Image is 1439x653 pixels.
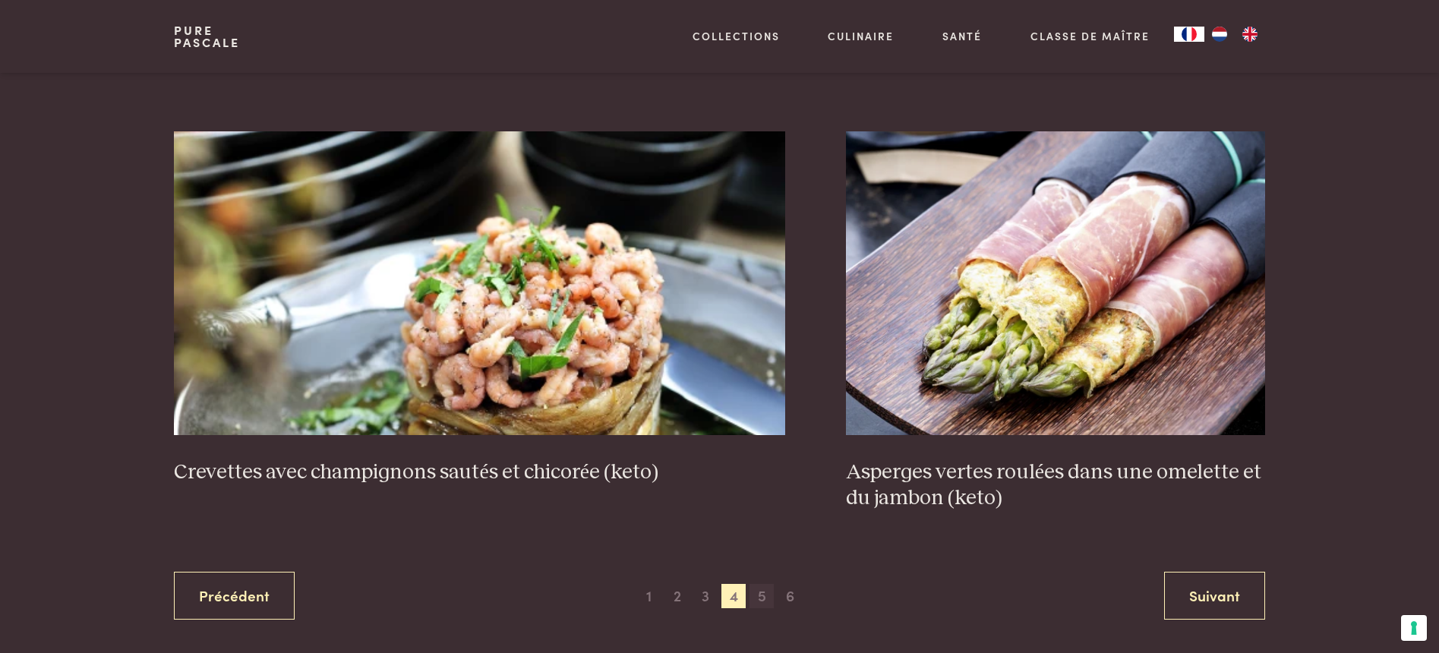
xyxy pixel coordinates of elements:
[846,459,1265,512] h3: Asperges vertes roulées dans une omelette et du jambon (keto)
[1204,27,1265,42] ul: Language list
[665,584,690,608] span: 2
[693,584,718,608] span: 3
[174,459,785,486] h3: Crevettes avec champignons sautés et chicorée (keto)
[942,28,982,44] a: Santé
[637,584,661,608] span: 1
[1164,572,1265,620] a: Suivant
[1174,27,1204,42] a: FR
[749,584,774,608] span: 5
[174,131,785,485] a: Crevettes avec champignons sautés et chicorée (keto) Crevettes avec champignons sautés et chicoré...
[846,131,1265,435] img: Asperges vertes roulées dans une omelette et du jambon (keto)
[1174,27,1204,42] div: Language
[693,28,780,44] a: Collections
[1174,27,1265,42] aside: Language selected: Français
[1030,28,1150,44] a: Classe de maître
[174,24,240,49] a: PurePascale
[778,584,803,608] span: 6
[1401,615,1427,641] button: Vos préférences en matière de consentement pour les technologies de suivi
[721,584,746,608] span: 4
[174,572,295,620] a: Précédent
[846,131,1265,512] a: Asperges vertes roulées dans une omelette et du jambon (keto) Asperges vertes roulées dans une om...
[1204,27,1235,42] a: NL
[1235,27,1265,42] a: EN
[174,131,785,435] img: Crevettes avec champignons sautés et chicorée (keto)
[828,28,894,44] a: Culinaire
